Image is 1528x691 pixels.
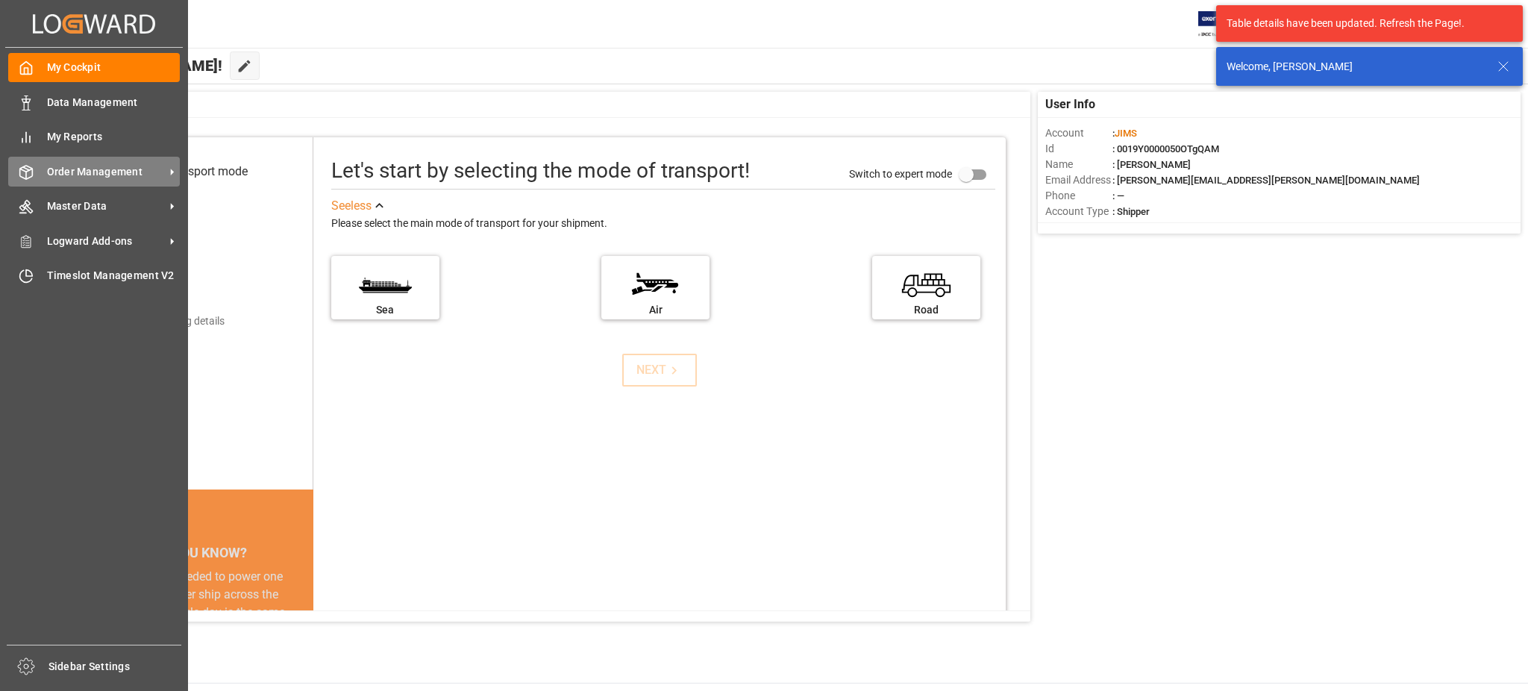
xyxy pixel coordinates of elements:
[331,215,995,233] div: Please select the main mode of transport for your shipment.
[1198,11,1250,37] img: Exertis%20JAM%20-%20Email%20Logo.jpg_1722504956.jpg
[47,164,165,180] span: Order Management
[1045,204,1112,219] span: Account Type
[1045,188,1112,204] span: Phone
[1045,125,1112,141] span: Account
[100,568,295,657] div: The energy needed to power one large container ship across the ocean in a single day is the same ...
[1112,175,1420,186] span: : [PERSON_NAME][EMAIL_ADDRESS][PERSON_NAME][DOMAIN_NAME]
[47,268,181,284] span: Timeslot Management V2
[331,197,372,215] div: See less
[1045,172,1112,188] span: Email Address
[1112,159,1191,170] span: : [PERSON_NAME]
[47,60,181,75] span: My Cockpit
[1112,143,1219,154] span: : 0019Y0000050OTgQAM
[62,51,222,80] span: Hello [PERSON_NAME]!
[8,87,180,116] a: Data Management
[47,234,165,249] span: Logward Add-ons
[1045,157,1112,172] span: Name
[1112,128,1137,139] span: :
[880,302,973,318] div: Road
[636,361,682,379] div: NEXT
[47,129,181,145] span: My Reports
[849,168,952,180] span: Switch to expert mode
[47,198,165,214] span: Master Data
[1115,128,1137,139] span: JIMS
[1112,206,1150,217] span: : Shipper
[48,659,182,675] span: Sidebar Settings
[1045,141,1112,157] span: Id
[1227,59,1483,75] div: Welcome, [PERSON_NAME]
[132,163,248,181] div: Select transport mode
[609,302,702,318] div: Air
[1227,16,1501,31] div: Table details have been updated. Refresh the Page!.
[339,302,432,318] div: Sea
[82,537,313,568] div: DID YOU KNOW?
[331,155,750,187] div: Let's start by selecting the mode of transport!
[622,354,697,387] button: NEXT
[1112,190,1124,201] span: : —
[47,95,181,110] span: Data Management
[8,53,180,82] a: My Cockpit
[292,568,313,675] button: next slide / item
[1045,96,1095,113] span: User Info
